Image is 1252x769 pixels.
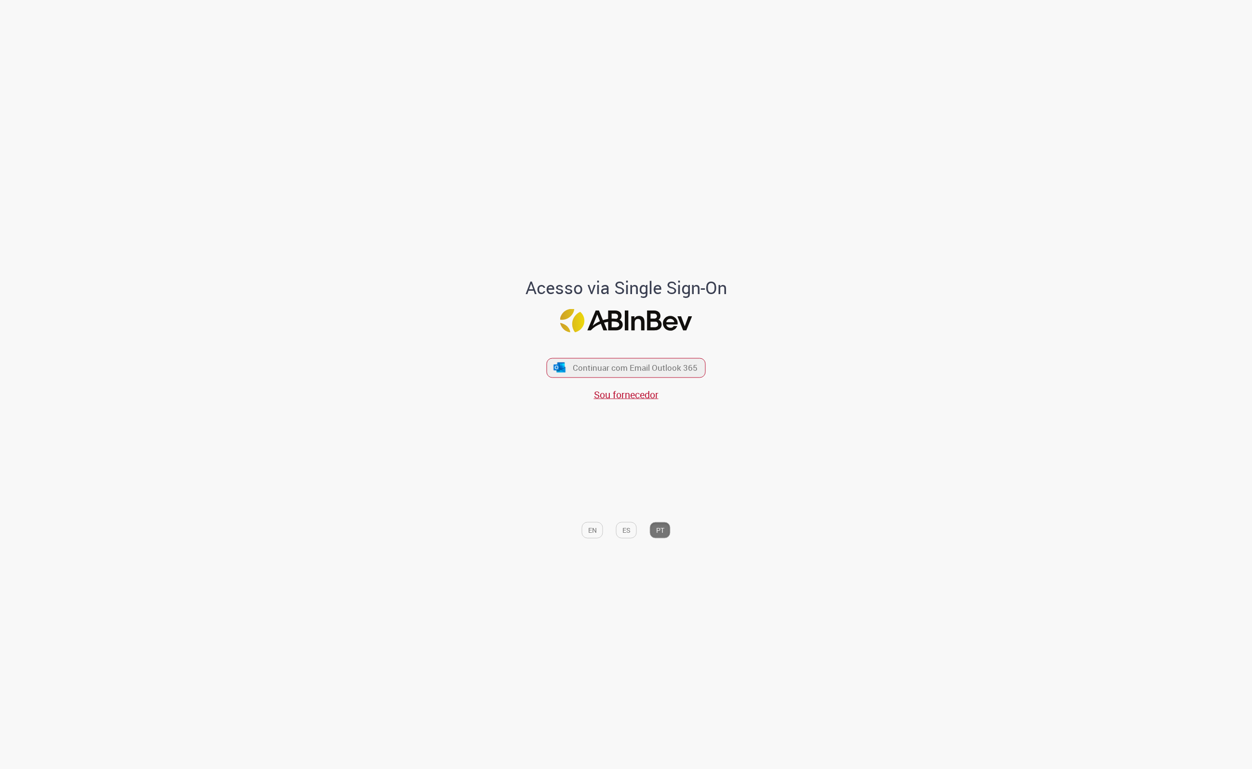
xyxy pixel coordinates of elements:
[616,522,637,539] button: ES
[492,278,760,297] h1: Acesso via Single Sign-On
[552,363,566,373] img: ícone Azure/Microsoft 360
[547,358,706,378] button: ícone Azure/Microsoft 360 Continuar com Email Outlook 365
[582,522,603,539] button: EN
[560,309,692,332] img: Logo ABInBev
[594,388,659,401] a: Sou fornecedor
[650,522,671,539] button: PT
[573,362,698,373] span: Continuar com Email Outlook 365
